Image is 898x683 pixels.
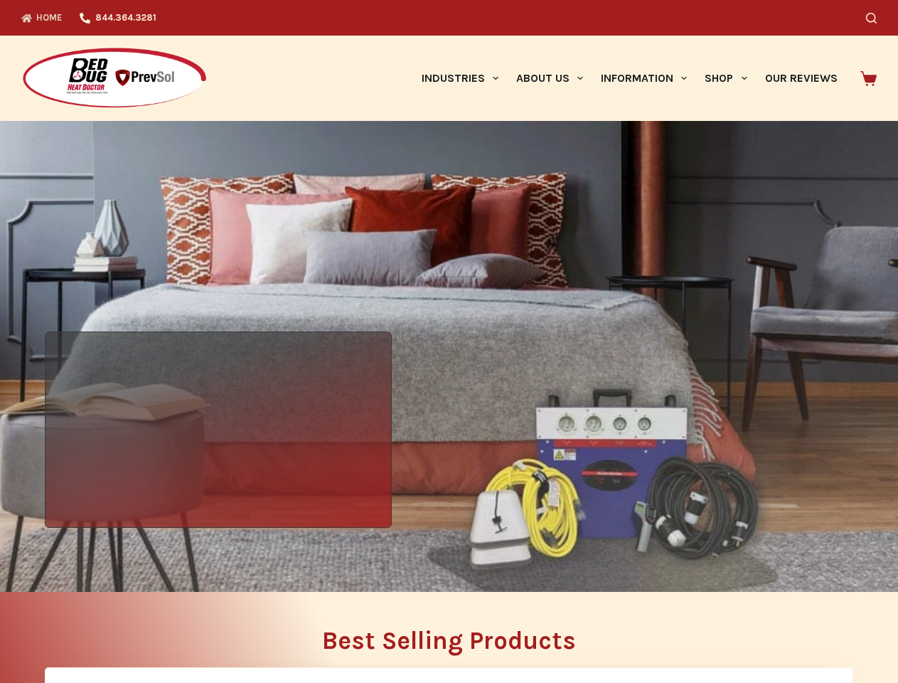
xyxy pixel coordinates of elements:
[45,628,853,653] h2: Best Selling Products
[592,36,696,121] a: Information
[412,36,507,121] a: Industries
[756,36,846,121] a: Our Reviews
[696,36,756,121] a: Shop
[507,36,592,121] a: About Us
[866,13,877,23] button: Search
[412,36,846,121] nav: Primary
[21,47,208,110] img: Prevsol/Bed Bug Heat Doctor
